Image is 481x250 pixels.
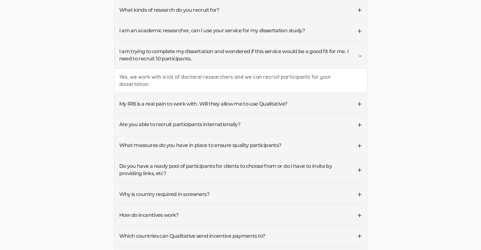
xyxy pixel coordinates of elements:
a: Are you able to recruit participants internationally? [114,115,367,134]
div: Yes, we work with a lot of doctoral researchers and we can recruit participants for your disserta... [114,68,367,93]
a: I am an academic researcher, can I use your service for my dissertation study? [114,21,367,40]
a: Which countries can Qualitative send incentive payments to? [114,227,367,246]
a: Why is country required in screeners? [114,185,367,204]
a: What kinds of research do you recruit for? [114,1,367,20]
a: I am trying to complete my dissertation and wondered if this service would be a good fit for me. ... [114,42,367,68]
a: Do you have a ready pool of participants for clients to choose from or do I have to invite by pro... [114,157,367,183]
a: My IRB is a real pain to work with. Will they allow me to use Qualitative? [114,95,367,113]
a: How do incentives work? [114,206,367,225]
a: What measures do you have in place to ensure quality participants? [114,136,367,155]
